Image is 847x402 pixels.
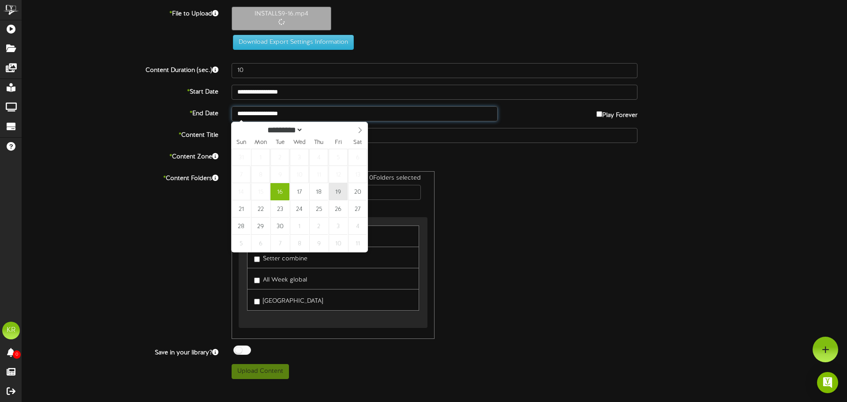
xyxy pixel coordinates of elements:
input: Year [303,125,335,135]
span: September 10, 2025 [290,166,309,183]
span: Tue [270,140,290,146]
a: Download Export Settings Information [229,39,354,45]
span: September 12, 2025 [329,166,348,183]
span: 0 [13,350,21,359]
label: Save in your library? [15,346,225,357]
label: Content Folders [15,171,225,183]
span: September 6, 2025 [348,149,367,166]
label: Content Zone [15,150,225,162]
button: Upload Content [232,364,289,379]
span: September 8, 2025 [251,166,270,183]
span: September 25, 2025 [309,200,328,218]
span: August 31, 2025 [232,149,251,166]
span: September 11, 2025 [309,166,328,183]
label: [GEOGRAPHIC_DATA] [254,294,323,306]
span: October 9, 2025 [309,235,328,252]
span: September 18, 2025 [309,183,328,200]
label: Setter combine [254,252,307,263]
span: October 4, 2025 [348,218,367,235]
span: September 3, 2025 [290,149,309,166]
span: September 28, 2025 [232,218,251,235]
span: Sun [232,140,251,146]
span: Thu [309,140,329,146]
label: Play Forever [596,106,637,120]
label: All Week global [254,273,307,285]
span: September 23, 2025 [270,200,289,218]
span: October 7, 2025 [270,235,289,252]
span: September 1, 2025 [251,149,270,166]
span: September 15, 2025 [251,183,270,200]
label: Content Duration (sec.) [15,63,225,75]
span: October 11, 2025 [348,235,367,252]
span: September 29, 2025 [251,218,270,235]
span: Wed [290,140,309,146]
span: September 16, 2025 [270,183,289,200]
span: September 9, 2025 [270,166,289,183]
span: September 21, 2025 [232,200,251,218]
label: End Date [15,106,225,118]
label: Start Date [15,85,225,97]
span: September 30, 2025 [270,218,289,235]
button: Download Export Settings Information [233,35,354,50]
input: Title of this Content [232,128,637,143]
div: Open Intercom Messenger [817,372,838,393]
span: Mon [251,140,270,146]
span: September 26, 2025 [329,200,348,218]
span: September 14, 2025 [232,183,251,200]
span: October 5, 2025 [232,235,251,252]
div: KR [2,322,20,339]
span: October 8, 2025 [290,235,309,252]
span: September 17, 2025 [290,183,309,200]
label: Content Title [15,128,225,140]
input: All Week global [254,278,260,283]
span: Sat [348,140,367,146]
span: September 19, 2025 [329,183,348,200]
span: September 5, 2025 [329,149,348,166]
span: September 2, 2025 [270,149,289,166]
span: September 24, 2025 [290,200,309,218]
span: Fri [329,140,348,146]
label: File to Upload [15,7,225,19]
span: September 13, 2025 [348,166,367,183]
span: October 6, 2025 [251,235,270,252]
input: [GEOGRAPHIC_DATA] [254,299,260,304]
span: September 4, 2025 [309,149,328,166]
span: October 1, 2025 [290,218,309,235]
span: October 3, 2025 [329,218,348,235]
span: October 10, 2025 [329,235,348,252]
input: Setter combine [254,256,260,262]
input: Play Forever [596,111,602,117]
span: September 27, 2025 [348,200,367,218]
span: September 7, 2025 [232,166,251,183]
span: September 20, 2025 [348,183,367,200]
span: September 22, 2025 [251,200,270,218]
span: October 2, 2025 [309,218,328,235]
